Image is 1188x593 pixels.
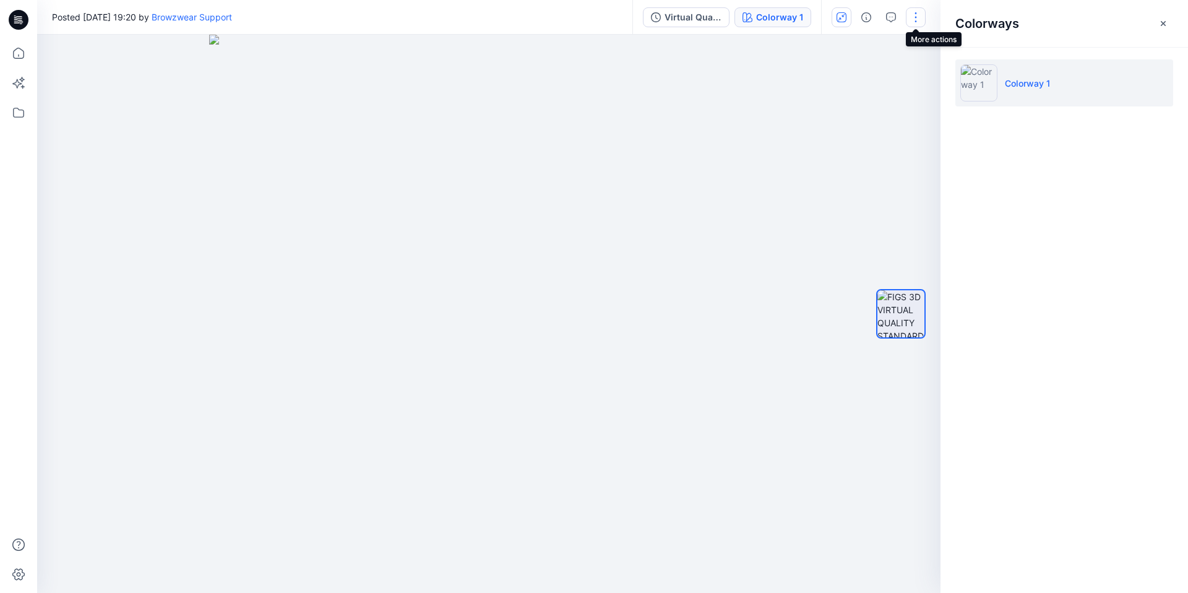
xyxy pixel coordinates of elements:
button: Virtual Quality Standards [643,7,730,27]
img: FIGS 3D VIRTUAL QUALITY STANDARDS 2025 [877,290,924,337]
p: Colorway 1 [1005,77,1050,90]
img: eyJhbGciOiJIUzI1NiIsImtpZCI6IjAiLCJzbHQiOiJzZXMiLCJ0eXAiOiJKV1QifQ.eyJkYXRhIjp7InR5cGUiOiJzdG9yYW... [209,35,768,593]
div: Colorway 1 [756,11,803,24]
span: Posted [DATE] 19:20 by [52,11,232,24]
button: Details [856,7,876,27]
img: Colorway 1 [960,64,997,102]
a: Browzwear Support [152,12,232,22]
div: Virtual Quality Standards [665,11,721,24]
h2: Colorways [955,16,1019,31]
button: Colorway 1 [734,7,811,27]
